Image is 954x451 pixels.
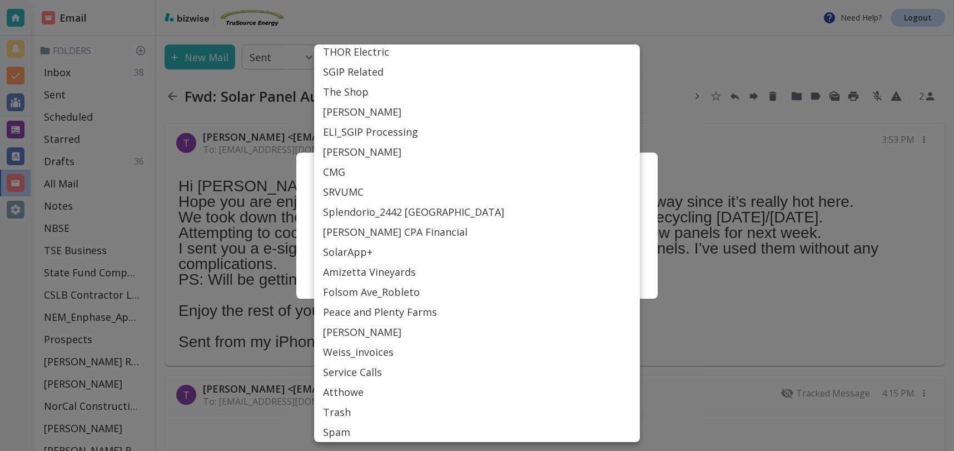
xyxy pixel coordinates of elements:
[314,142,640,162] li: [PERSON_NAME]
[314,382,640,402] li: Atthowe
[314,322,640,342] li: [PERSON_NAME]
[314,182,640,202] li: SRVUMC
[314,42,640,62] li: THOR Electric
[314,162,640,182] li: CMG
[314,82,640,102] li: The Shop
[314,62,640,82] li: SGIP Related
[314,362,640,382] li: Service Calls
[314,202,640,222] li: Splendorio_2442 [GEOGRAPHIC_DATA]
[314,242,640,262] li: SolarApp+
[314,102,640,122] li: [PERSON_NAME]
[314,402,640,422] li: Trash
[314,282,640,302] li: Folsom Ave_Robleto
[314,302,640,322] li: Peace and Plenty Farms
[314,262,640,282] li: Amizetta Vineyards
[314,342,640,362] li: Weiss_invoices
[314,122,640,142] li: ELI_SGIP Processing
[314,222,640,242] li: [PERSON_NAME] CPA Financial
[314,422,640,442] li: Spam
